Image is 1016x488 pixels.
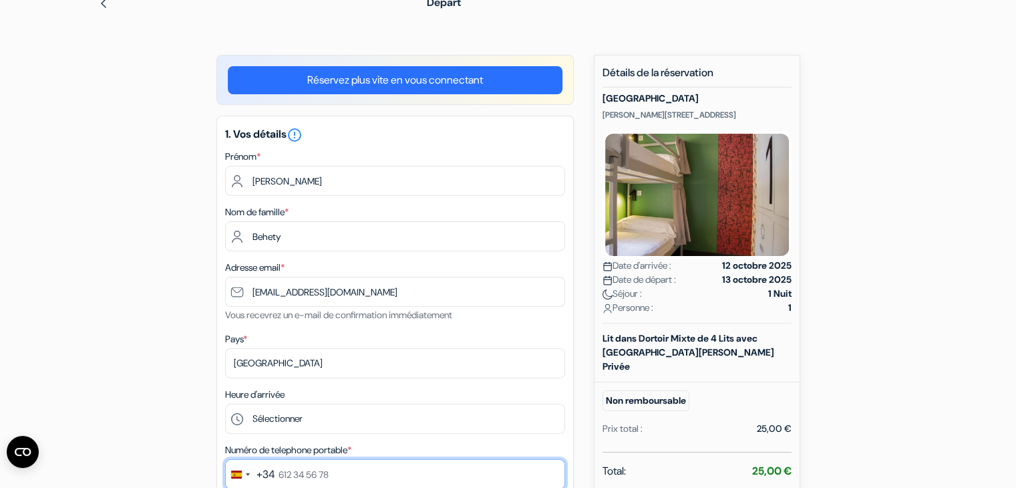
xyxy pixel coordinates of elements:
[225,221,565,251] input: Entrer le nom de famille
[603,422,643,436] div: Prix total :
[225,261,285,275] label: Adresse email
[603,275,613,285] img: calendar.svg
[287,127,303,141] a: error_outline
[225,332,247,346] label: Pays
[788,301,792,315] strong: 1
[225,166,565,196] input: Entrez votre prénom
[603,66,792,88] h5: Détails de la réservation
[603,110,792,120] p: [PERSON_NAME][STREET_ADDRESS]
[768,287,792,301] strong: 1 Nuit
[225,150,261,164] label: Prénom
[603,93,792,104] h5: [GEOGRAPHIC_DATA]
[603,332,774,372] b: Lit dans Dortoir Mixte de 4 Lits avec [GEOGRAPHIC_DATA][PERSON_NAME] Privée
[722,259,792,273] strong: 12 octobre 2025
[722,273,792,287] strong: 13 octobre 2025
[603,463,626,479] span: Total:
[225,277,565,307] input: Entrer adresse e-mail
[603,273,676,287] span: Date de départ :
[228,66,562,94] a: Réservez plus vite en vous connectant
[225,443,351,457] label: Numéro de telephone portable
[225,127,565,143] h5: 1. Vos détails
[603,301,653,315] span: Personne :
[287,127,303,143] i: error_outline
[603,289,613,299] img: moon.svg
[603,287,642,301] span: Séjour :
[603,303,613,314] img: user_icon.svg
[7,436,39,468] button: Ouvrir le widget CMP
[603,259,671,273] span: Date d'arrivée :
[225,309,452,321] small: Vous recevrez un e-mail de confirmation immédiatement
[225,388,285,402] label: Heure d'arrivée
[603,390,689,411] small: Non remboursable
[757,422,792,436] div: 25,00 €
[257,467,275,483] div: +34
[603,261,613,271] img: calendar.svg
[225,205,289,219] label: Nom de famille
[752,464,792,478] strong: 25,00 €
